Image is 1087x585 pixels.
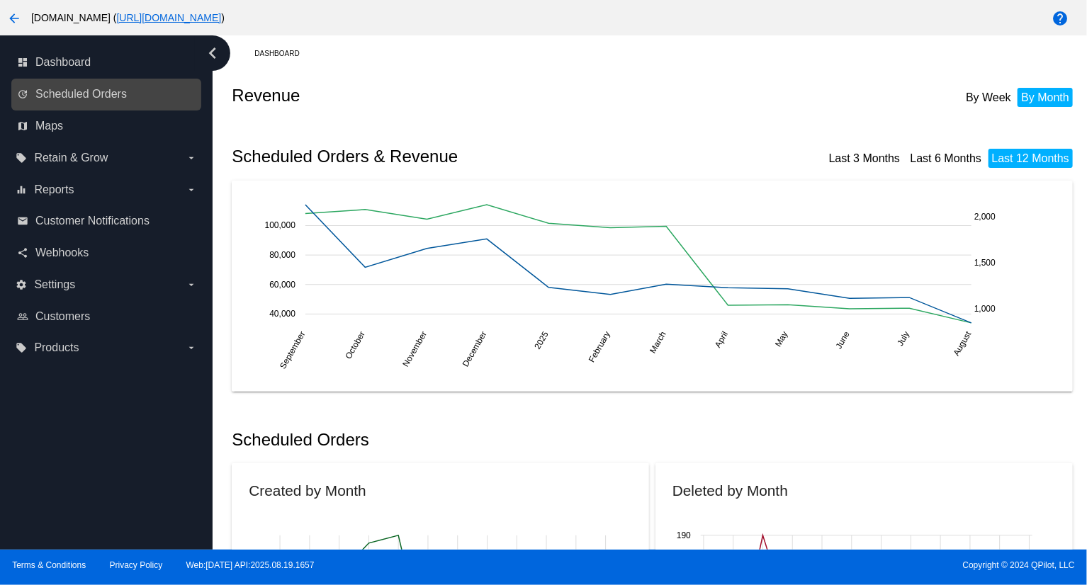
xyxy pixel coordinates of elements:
span: Copyright © 2024 QPilot, LLC [556,560,1075,570]
i: arrow_drop_down [186,279,197,290]
a: Last 3 Months [829,152,901,164]
text: 1,500 [974,258,996,268]
i: settings [16,279,27,290]
a: email Customer Notifications [17,210,197,232]
a: Last 12 Months [992,152,1069,164]
li: By Week [962,88,1015,107]
text: October [344,329,367,360]
text: December [461,329,489,368]
i: arrow_drop_down [186,184,197,195]
text: November [401,329,429,368]
a: dashboard Dashboard [17,51,197,74]
span: Reports [34,183,74,196]
span: Webhooks [35,246,89,259]
span: Scheduled Orders [35,88,127,101]
h2: Scheduled Orders [232,430,655,450]
text: May [774,329,790,348]
i: equalizer [16,184,27,195]
i: local_offer [16,152,27,164]
span: Settings [34,278,75,291]
span: Retain & Grow [34,152,108,164]
text: 100,000 [265,220,296,230]
i: arrow_drop_down [186,342,197,353]
text: 2025 [533,329,551,351]
text: February [587,329,612,364]
i: map [17,120,28,132]
a: map Maps [17,115,197,137]
a: Dashboard [254,42,312,64]
text: September [278,329,308,370]
a: Last 6 Months [911,152,982,164]
span: [DOMAIN_NAME] ( ) [31,12,225,23]
text: July [896,329,912,347]
h2: Scheduled Orders & Revenue [232,147,655,166]
text: 190 [677,530,691,540]
h2: Revenue [232,86,655,106]
a: people_outline Customers [17,305,197,328]
i: people_outline [17,311,28,322]
text: 40,000 [270,309,296,319]
span: Customer Notifications [35,215,150,227]
a: Web:[DATE] API:2025.08.19.1657 [186,560,315,570]
a: [URL][DOMAIN_NAME] [116,12,221,23]
i: dashboard [17,57,28,68]
i: email [17,215,28,227]
i: local_offer [16,342,27,353]
i: arrow_drop_down [186,152,197,164]
h2: Created by Month [249,482,366,499]
a: update Scheduled Orders [17,83,197,106]
span: Dashboard [35,56,91,69]
span: Customers [35,310,90,323]
a: share Webhooks [17,242,197,264]
a: Terms & Conditions [12,560,86,570]
text: 1,000 [974,304,996,314]
i: update [17,89,28,100]
span: Maps [35,120,63,132]
i: share [17,247,28,259]
span: Products [34,341,79,354]
text: 60,000 [270,279,296,289]
text: April [714,329,731,349]
text: 2,000 [974,211,996,221]
h2: Deleted by Month [672,482,788,499]
a: Privacy Policy [110,560,163,570]
text: 80,000 [270,250,296,260]
li: By Month [1018,88,1073,107]
text: June [834,329,852,351]
text: March [648,329,669,355]
i: chevron_left [201,42,224,64]
text: August [952,329,974,358]
mat-icon: arrow_back [6,10,23,27]
mat-icon: help [1052,10,1069,27]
